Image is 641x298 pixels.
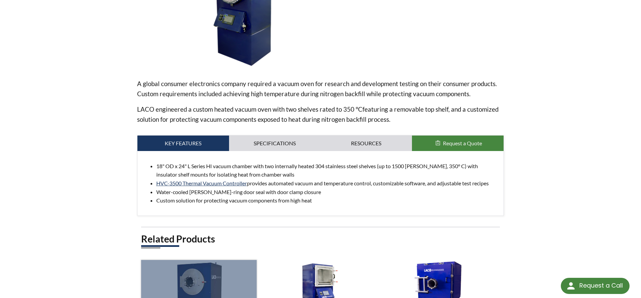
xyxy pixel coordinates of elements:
[412,136,504,151] button: Request a Quote
[156,196,499,205] li: Custom solution for protecting vacuum components from high heat
[321,136,412,151] a: Resources
[156,180,247,186] a: HVC-3500 Thermal Vacuum Controller
[156,188,499,196] li: Water-cooled [PERSON_NAME]-ring door seal with door clamp closure
[141,233,500,245] h2: Related Products
[156,179,499,188] li: provides automated vacuum and temperature control, customizable software, and adjustable test rec...
[443,140,482,146] span: Request a Quote
[566,281,576,291] img: round button
[137,104,504,124] p: LACO engineered a custom heated vacuum oven with two shelves rated to 350 ° featuring a removable...
[156,162,499,179] li: 18" OD x 24" L Series HI vacuum chamber with two internally heated 304 stainless steel shelves (u...
[358,105,362,113] span: C
[137,136,229,151] a: Key Features
[561,278,630,294] div: Request a Call
[229,136,321,151] a: Specifications
[579,278,623,293] div: Request a Call
[137,79,504,99] p: A global consumer electronics company required a vacuum oven for research and development testing...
